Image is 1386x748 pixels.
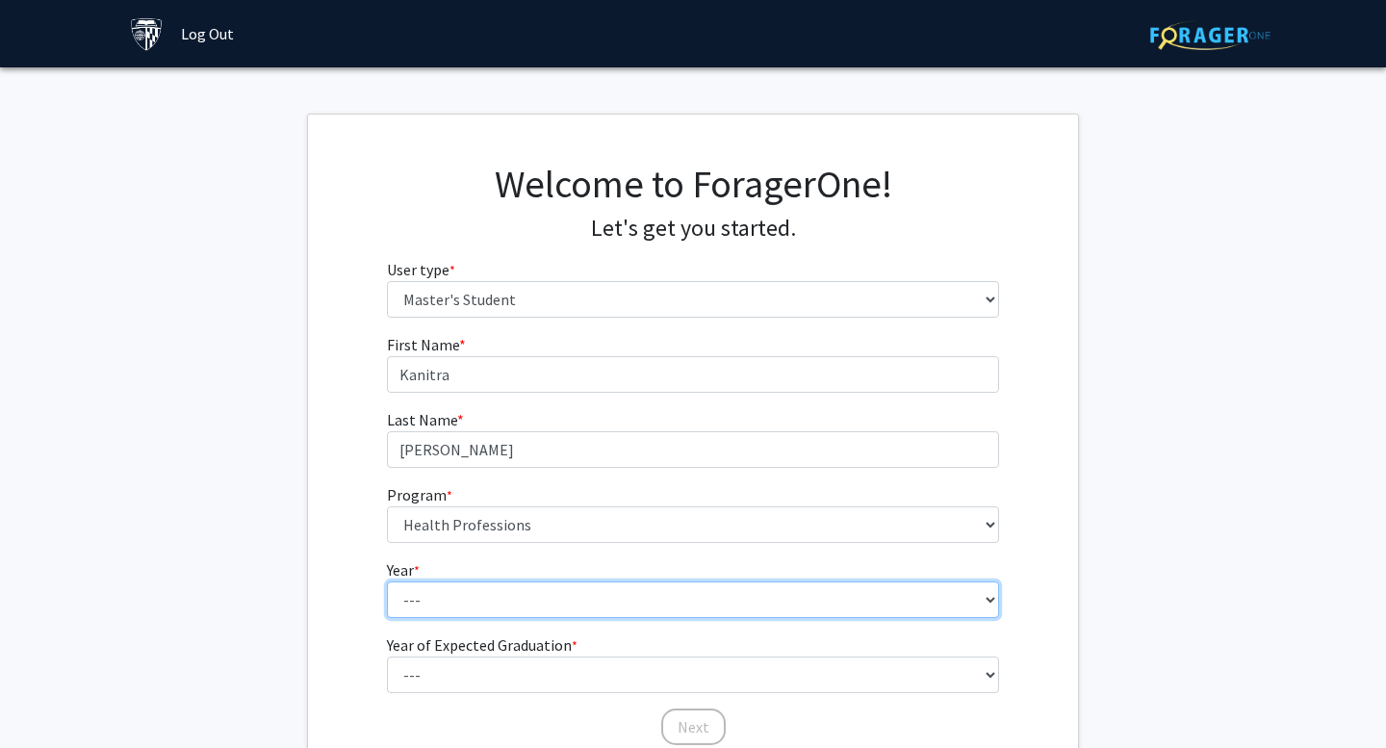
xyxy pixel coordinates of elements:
label: Year of Expected Graduation [387,633,577,657]
label: User type [387,258,455,281]
iframe: Chat [14,661,82,734]
button: Next [661,709,726,745]
h1: Welcome to ForagerOne! [387,161,1000,207]
span: First Name [387,335,459,354]
h4: Let's get you started. [387,215,1000,243]
img: Johns Hopkins University Logo [130,17,164,51]
label: Program [387,483,452,506]
span: Last Name [387,410,457,429]
img: ForagerOne Logo [1150,20,1270,50]
label: Year [387,558,420,581]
